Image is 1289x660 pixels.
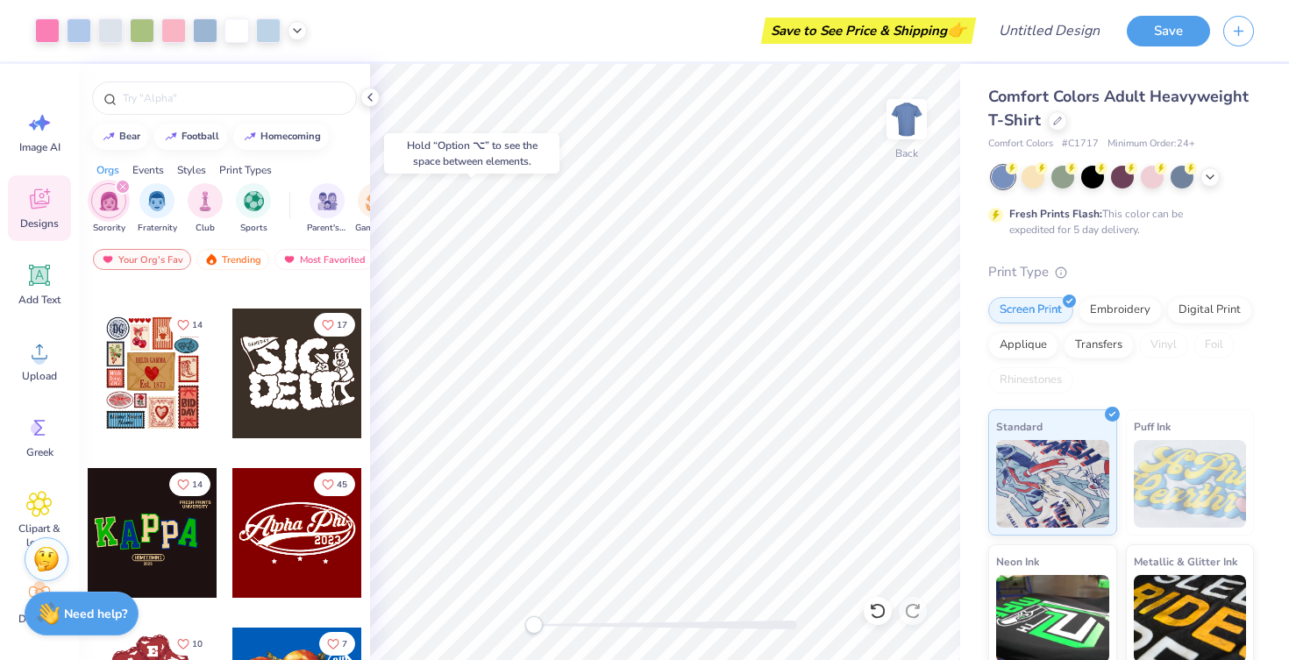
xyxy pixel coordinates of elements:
[177,162,206,178] div: Styles
[18,612,61,626] span: Decorate
[996,417,1043,436] span: Standard
[192,480,203,489] span: 14
[985,13,1114,48] input: Untitled Design
[988,137,1053,152] span: Comfort Colors
[121,89,345,107] input: Try "Alpha"
[274,249,374,270] div: Most Favorited
[307,183,347,235] button: filter button
[154,124,227,150] button: football
[182,131,219,141] div: football
[1062,137,1099,152] span: # C1717
[1127,16,1210,46] button: Save
[26,445,53,459] span: Greek
[355,222,395,235] span: Game Day
[164,131,178,142] img: trend_line.gif
[355,183,395,235] button: filter button
[337,321,347,330] span: 17
[244,191,264,211] img: Sports Image
[1009,206,1225,238] div: This color can be expedited for 5 day delivery.
[988,262,1254,282] div: Print Type
[93,249,191,270] div: Your Org's Fav
[188,183,223,235] button: filter button
[988,332,1058,358] div: Applique
[1134,552,1237,571] span: Metallic & Glitter Ink
[147,191,167,211] img: Fraternity Image
[64,606,127,622] strong: Need help?
[1167,297,1252,323] div: Digital Print
[138,222,177,235] span: Fraternity
[355,183,395,235] div: filter for Game Day
[91,183,126,235] div: filter for Sorority
[138,183,177,235] button: filter button
[188,183,223,235] div: filter for Club
[996,440,1109,528] img: Standard
[138,183,177,235] div: filter for Fraternity
[22,369,57,383] span: Upload
[314,472,355,496] button: Like
[93,222,125,235] span: Sorority
[192,640,203,649] span: 10
[169,313,210,337] button: Like
[260,131,321,141] div: homecoming
[243,131,257,142] img: trend_line.gif
[1139,332,1188,358] div: Vinyl
[282,253,296,266] img: most_fav.gif
[233,124,329,150] button: homecoming
[196,249,269,270] div: Trending
[889,102,924,137] img: Back
[102,131,116,142] img: trend_line.gif
[337,480,347,489] span: 45
[192,321,203,330] span: 14
[988,86,1249,131] span: Comfort Colors Adult Heavyweight T-Shirt
[196,222,215,235] span: Club
[319,632,355,656] button: Like
[18,293,61,307] span: Add Text
[988,367,1073,394] div: Rhinestones
[169,632,210,656] button: Like
[1009,207,1102,221] strong: Fresh Prints Flash:
[236,183,271,235] div: filter for Sports
[384,133,559,174] div: Hold “Option ⌥” to see the space between elements.
[196,191,215,211] img: Club Image
[342,640,347,649] span: 7
[1193,332,1235,358] div: Foil
[219,162,272,178] div: Print Types
[169,472,210,496] button: Like
[91,183,126,235] button: filter button
[1134,417,1171,436] span: Puff Ink
[96,162,119,178] div: Orgs
[101,253,115,266] img: most_fav.gif
[1064,332,1134,358] div: Transfers
[525,616,543,634] div: Accessibility label
[307,222,347,235] span: Parent's Weekend
[307,183,347,235] div: filter for Parent's Weekend
[119,131,140,141] div: bear
[92,124,148,150] button: bear
[314,313,355,337] button: Like
[240,222,267,235] span: Sports
[19,140,61,154] span: Image AI
[988,297,1073,323] div: Screen Print
[996,552,1039,571] span: Neon Ink
[132,162,164,178] div: Events
[1079,297,1162,323] div: Embroidery
[236,183,271,235] button: filter button
[766,18,972,44] div: Save to See Price & Shipping
[317,191,338,211] img: Parent's Weekend Image
[1134,440,1247,528] img: Puff Ink
[11,522,68,550] span: Clipart & logos
[366,191,386,211] img: Game Day Image
[99,191,119,211] img: Sorority Image
[204,253,218,266] img: trending.gif
[947,19,966,40] span: 👉
[20,216,59,231] span: Designs
[895,145,918,161] div: Back
[1107,137,1195,152] span: Minimum Order: 24 +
